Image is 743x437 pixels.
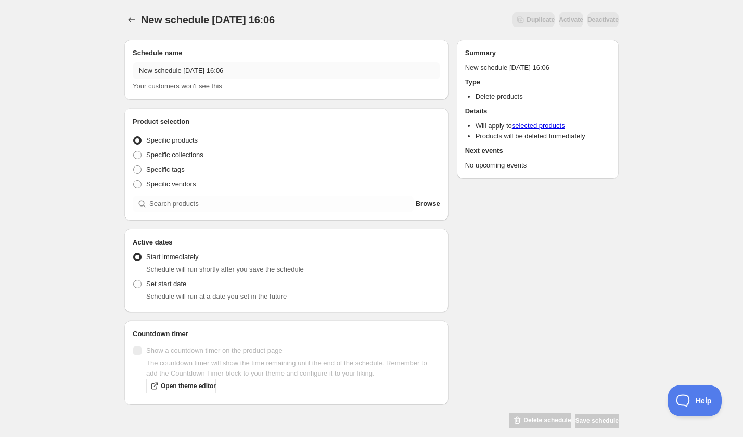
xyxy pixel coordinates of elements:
span: Specific products [146,136,198,144]
h2: Active dates [133,237,440,248]
a: selected products [512,122,565,130]
h2: Product selection [133,117,440,127]
span: Browse [416,199,440,209]
h2: Schedule name [133,48,440,58]
p: The countdown timer will show the time remaining until the end of the schedule. Remember to add t... [146,358,440,379]
span: New schedule [DATE] 16:06 [141,14,275,25]
h2: Next events [465,146,610,156]
p: New schedule [DATE] 16:06 [465,62,610,73]
span: Specific collections [146,151,203,159]
span: Open theme editor [161,382,216,390]
a: Open theme editor [146,379,216,393]
span: Specific tags [146,165,185,173]
p: No upcoming events [465,160,610,171]
span: Specific vendors [146,180,196,188]
li: Will apply to [476,121,610,131]
li: Delete products [476,92,610,102]
h2: Details [465,106,610,117]
button: Browse [416,196,440,212]
iframe: Toggle Customer Support [668,385,722,416]
h2: Type [465,77,610,87]
span: Show a countdown timer on the product page [146,346,283,354]
span: Your customers won't see this [133,82,222,90]
span: Set start date [146,280,186,288]
h2: Summary [465,48,610,58]
span: Schedule will run shortly after you save the schedule [146,265,304,273]
button: Schedules [124,12,139,27]
li: Products will be deleted Immediately [476,131,610,142]
input: Search products [149,196,414,212]
span: Schedule will run at a date you set in the future [146,292,287,300]
span: Start immediately [146,253,198,261]
h2: Countdown timer [133,329,440,339]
